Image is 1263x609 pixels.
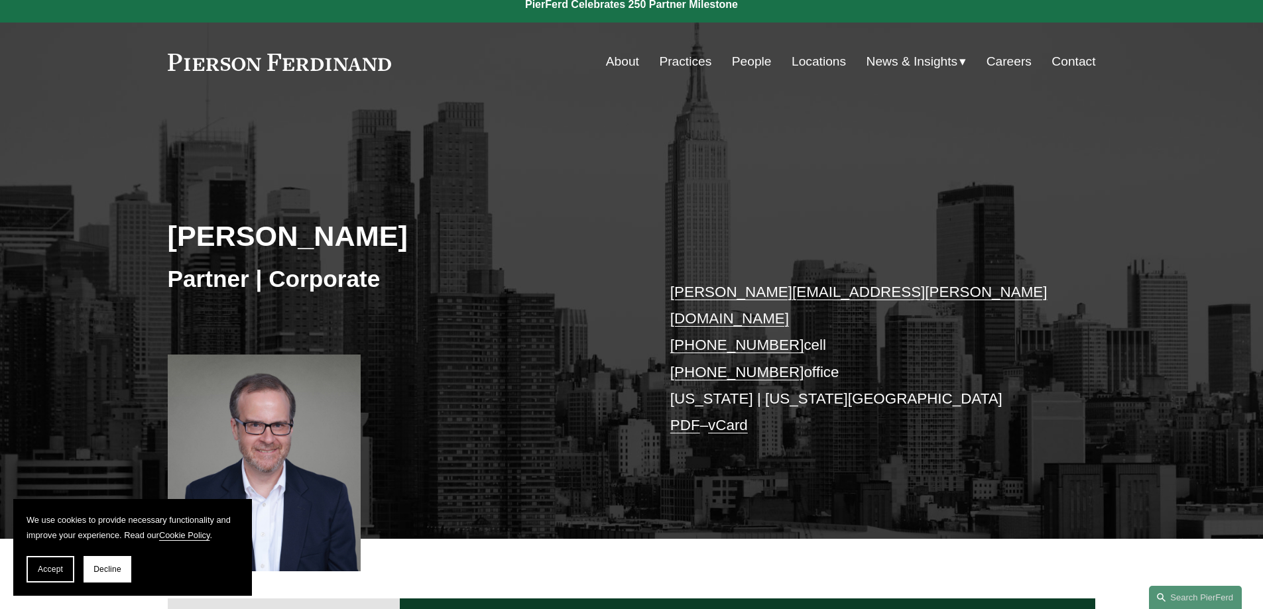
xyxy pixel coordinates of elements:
a: Contact [1052,49,1095,74]
a: About [606,49,639,74]
span: Accept [38,565,63,574]
span: News & Insights [867,50,958,74]
a: [PERSON_NAME][EMAIL_ADDRESS][PERSON_NAME][DOMAIN_NAME] [670,284,1048,327]
a: PDF [670,417,700,433]
a: Careers [987,49,1032,74]
h2: [PERSON_NAME] [168,219,632,253]
a: Search this site [1149,586,1242,609]
a: [PHONE_NUMBER] [670,364,804,380]
a: Cookie Policy [159,530,210,540]
a: Locations [792,49,846,74]
button: Accept [27,556,74,582]
a: vCard [708,417,748,433]
a: Practices [659,49,711,74]
section: Cookie banner [13,499,252,596]
p: cell office [US_STATE] | [US_STATE][GEOGRAPHIC_DATA] – [670,279,1057,439]
a: [PHONE_NUMBER] [670,337,804,353]
a: People [732,49,772,74]
p: We use cookies to provide necessary functionality and improve your experience. Read our . [27,512,239,543]
a: folder dropdown [867,49,967,74]
button: Decline [84,556,131,582]
span: Decline [93,565,121,574]
h3: Partner | Corporate [168,264,632,294]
